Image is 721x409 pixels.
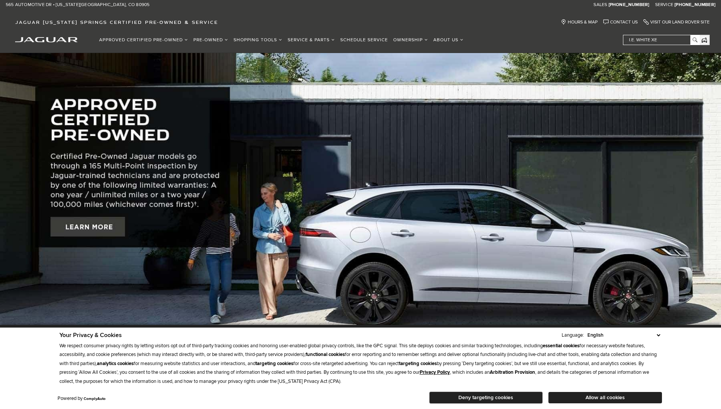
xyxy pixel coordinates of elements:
a: Jaguar [US_STATE] Springs Certified Pre-Owned & Service [11,19,222,25]
a: Shopping Tools [231,33,285,47]
span: Your Privacy & Cookies [59,331,122,339]
strong: functional cookies [305,351,345,357]
strong: targeting cookies [399,361,437,367]
strong: targeting cookies [255,361,293,367]
a: [PHONE_NUMBER] [609,2,649,8]
a: Privacy Policy [420,369,450,375]
a: 565 Automotive Dr • [US_STATE][GEOGRAPHIC_DATA], CO 80905 [6,2,149,8]
a: About Us [431,33,466,47]
a: Service & Parts [285,33,338,47]
a: Hours & Map [561,19,598,25]
a: Schedule Service [338,33,391,47]
span: Sales [593,2,607,8]
a: Approved Certified Pre-Owned [97,33,191,47]
span: Service [655,2,673,8]
span: Jaguar [US_STATE] Springs Certified Pre-Owned & Service [15,19,218,25]
img: Jaguar [15,37,78,42]
a: Pre-Owned [191,33,231,47]
a: Visit Our Land Rover Site [643,19,710,25]
a: Contact Us [603,19,638,25]
select: Language Select [586,331,662,339]
strong: analytics cookies [97,361,134,367]
div: Powered by [58,396,106,401]
a: Ownership [391,33,431,47]
button: Allow all cookies [548,392,662,403]
p: We respect consumer privacy rights by letting visitors opt out of third-party tracking cookies an... [59,342,662,386]
a: [PHONE_NUMBER] [674,2,715,8]
input: i.e. White XE [623,35,699,45]
strong: essential cookies [543,343,579,349]
nav: Main Navigation [97,33,466,47]
strong: Arbitration Provision [490,369,535,375]
a: ComplyAuto [84,397,106,401]
div: Language: [562,333,584,338]
a: jaguar [15,36,78,42]
button: Deny targeting cookies [429,392,543,404]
